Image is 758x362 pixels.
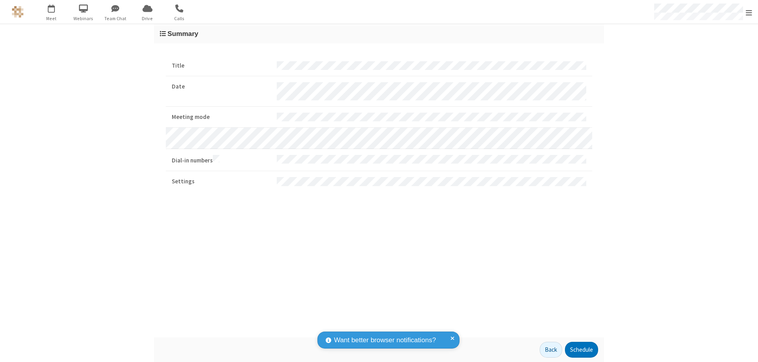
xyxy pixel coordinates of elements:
span: Drive [133,15,162,22]
strong: Settings [172,177,271,186]
span: Calls [165,15,194,22]
strong: Title [172,61,271,70]
strong: Dial-in numbers [172,155,271,165]
span: Summary [167,30,198,38]
span: Team Chat [101,15,130,22]
span: Meet [37,15,66,22]
strong: Meeting mode [172,113,271,122]
span: Want better browser notifications? [334,335,436,345]
strong: Date [172,82,271,91]
img: QA Selenium DO NOT DELETE OR CHANGE [12,6,24,18]
span: Webinars [69,15,98,22]
button: Back [540,342,562,358]
button: Schedule [565,342,598,358]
